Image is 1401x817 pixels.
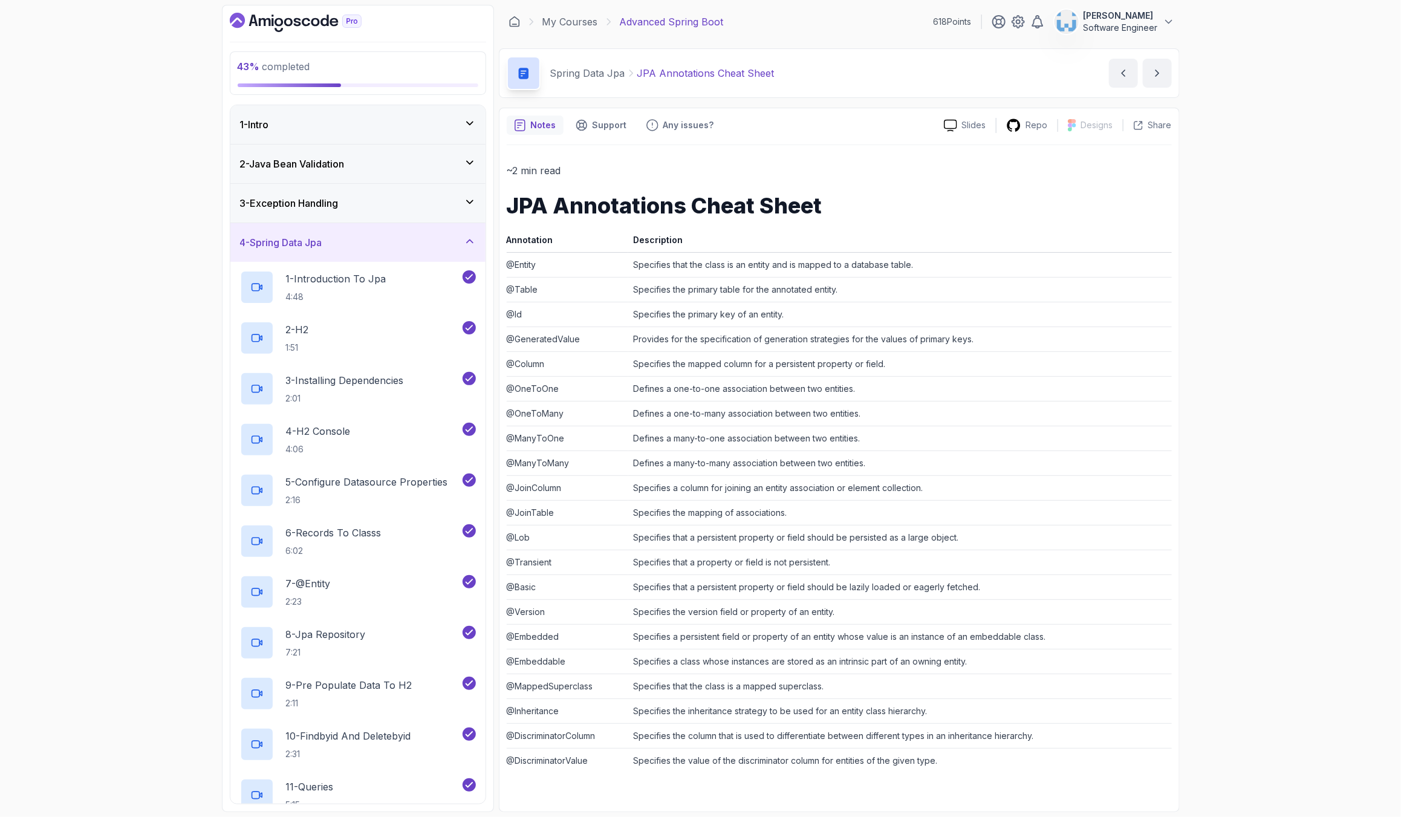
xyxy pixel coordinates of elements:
[286,596,331,608] p: 2:23
[286,545,382,557] p: 6:02
[628,232,1171,253] th: Description
[240,270,476,304] button: 1-Introduction To Jpa4:48
[1109,59,1138,88] button: previous content
[240,626,476,660] button: 8-Jpa Repository7:21
[550,66,625,80] p: Spring Data Jpa
[628,698,1171,723] td: Specifies the inheritance strategy to be used for an entity class hierarchy.
[507,475,629,500] td: @JoinColumn
[628,723,1171,748] td: Specifies the column that is used to differentiate between different types in an inheritance hier...
[507,327,629,351] td: @GeneratedValue
[507,116,564,135] button: notes button
[628,748,1171,773] td: Specifies the value of the discriminator column for entities of the given type.
[507,451,629,475] td: @ManyToMany
[542,15,598,29] a: My Courses
[628,624,1171,649] td: Specifies a persistent field or property of an entity whose value is an instance of an embeddable...
[507,302,629,327] td: @Id
[1055,10,1175,34] button: user profile image[PERSON_NAME]Software Engineer
[507,698,629,723] td: @Inheritance
[628,426,1171,451] td: Defines a many-to-one association between two entities.
[1081,119,1113,131] p: Designs
[286,697,412,709] p: 2:11
[230,184,486,223] button: 3-Exception Handling
[240,117,269,132] h3: 1 - Intro
[286,729,411,743] p: 10 - Findbyid And Deletebyid
[628,599,1171,624] td: Specifies the version field or property of an entity.
[1055,10,1078,33] img: user profile image
[507,723,629,748] td: @DiscriminatorColumn
[507,748,629,773] td: @DiscriminatorValue
[507,376,629,401] td: @OneToOne
[286,424,351,438] p: 4 - H2 Console
[286,475,448,489] p: 5 - Configure Datasource Properties
[286,291,386,303] p: 4:48
[507,649,629,674] td: @Embeddable
[286,494,448,506] p: 2:16
[962,119,986,131] p: Slides
[240,727,476,761] button: 10-Findbyid And Deletebyid2:31
[628,550,1171,575] td: Specifies that a property or field is not persistent.
[507,252,629,277] td: @Entity
[230,105,486,144] button: 1-Intro
[507,550,629,575] td: @Transient
[240,474,476,507] button: 5-Configure Datasource Properties2:16
[1143,59,1172,88] button: next content
[628,401,1171,426] td: Defines a one-to-many association between two entities.
[286,373,404,388] p: 3 - Installing Dependencies
[286,443,351,455] p: 4:06
[620,15,724,29] p: Advanced Spring Boot
[286,576,331,591] p: 7 - @Entity
[286,322,309,337] p: 2 - H2
[240,235,322,250] h3: 4 - Spring Data Jpa
[240,778,476,812] button: 11-Queries5:15
[628,475,1171,500] td: Specifies a column for joining an entity association or element collection.
[286,678,412,692] p: 9 - Pre Populate Data To H2
[1084,22,1158,34] p: Software Engineer
[240,321,476,355] button: 2-H21:51
[628,674,1171,698] td: Specifies that the class is a mapped superclass.
[934,16,972,28] p: 618 Points
[628,302,1171,327] td: Specifies the primary key of an entity.
[286,799,334,811] p: 5:15
[628,327,1171,351] td: Provides for the specification of generation strategies for the values of primary keys.
[639,116,721,135] button: Feedback button
[286,342,309,354] p: 1:51
[507,624,629,649] td: @Embedded
[1084,10,1158,22] p: [PERSON_NAME]
[240,524,476,558] button: 6-Records To Classs6:02
[286,646,366,659] p: 7:21
[1123,119,1172,131] button: Share
[568,116,634,135] button: Support button
[238,60,260,73] span: 43 %
[663,119,714,131] p: Any issues?
[507,194,1172,218] h1: JPA Annotations Cheat Sheet
[507,599,629,624] td: @Version
[1148,119,1172,131] p: Share
[240,157,345,171] h3: 2 - Java Bean Validation
[637,66,775,80] p: JPA Annotations Cheat Sheet
[507,277,629,302] td: @Table
[286,392,404,405] p: 2:01
[507,162,1172,179] p: ~2 min read
[628,649,1171,674] td: Specifies a class whose instances are stored as an intrinsic part of an owning entity.
[996,118,1058,133] a: Repo
[628,525,1171,550] td: Specifies that a persistent property or field should be persisted as a large object.
[286,627,366,642] p: 8 - Jpa Repository
[628,575,1171,599] td: Specifies that a persistent property or field should be lazily loaded or eagerly fetched.
[507,351,629,376] td: @Column
[238,60,310,73] span: completed
[934,119,996,132] a: Slides
[240,196,339,210] h3: 3 - Exception Handling
[240,372,476,406] button: 3-Installing Dependencies2:01
[507,426,629,451] td: @ManyToOne
[286,748,411,760] p: 2:31
[509,16,521,28] a: Dashboard
[507,575,629,599] td: @Basic
[1026,119,1048,131] p: Repo
[628,277,1171,302] td: Specifies the primary table for the annotated entity.
[230,145,486,183] button: 2-Java Bean Validation
[531,119,556,131] p: Notes
[628,252,1171,277] td: Specifies that the class is an entity and is mapped to a database table.
[628,451,1171,475] td: Defines a many-to-many association between two entities.
[240,677,476,711] button: 9-Pre Populate Data To H22:11
[286,526,382,540] p: 6 - Records To Classs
